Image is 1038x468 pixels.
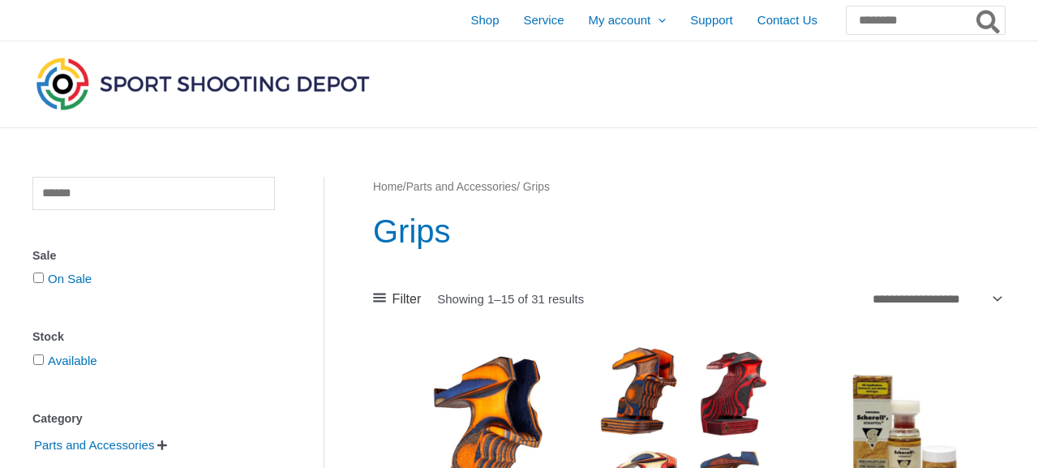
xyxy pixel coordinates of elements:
[33,273,44,283] input: On Sale
[32,244,275,268] div: Sale
[973,6,1005,34] button: Search
[157,440,167,451] span: 
[866,286,1005,311] select: Shop order
[373,177,1005,198] nav: Breadcrumb
[32,437,156,451] a: Parts and Accessories
[32,325,275,349] div: Stock
[32,54,373,114] img: Sport Shooting Depot
[373,287,421,311] a: Filter
[437,293,584,305] p: Showing 1–15 of 31 results
[32,432,156,459] span: Parts and Accessories
[48,272,92,286] a: On Sale
[373,181,403,193] a: Home
[48,354,97,367] a: Available
[373,208,1005,254] h1: Grips
[32,407,275,431] div: Category
[33,354,44,365] input: Available
[406,181,517,193] a: Parts and Accessories
[392,287,422,311] span: Filter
